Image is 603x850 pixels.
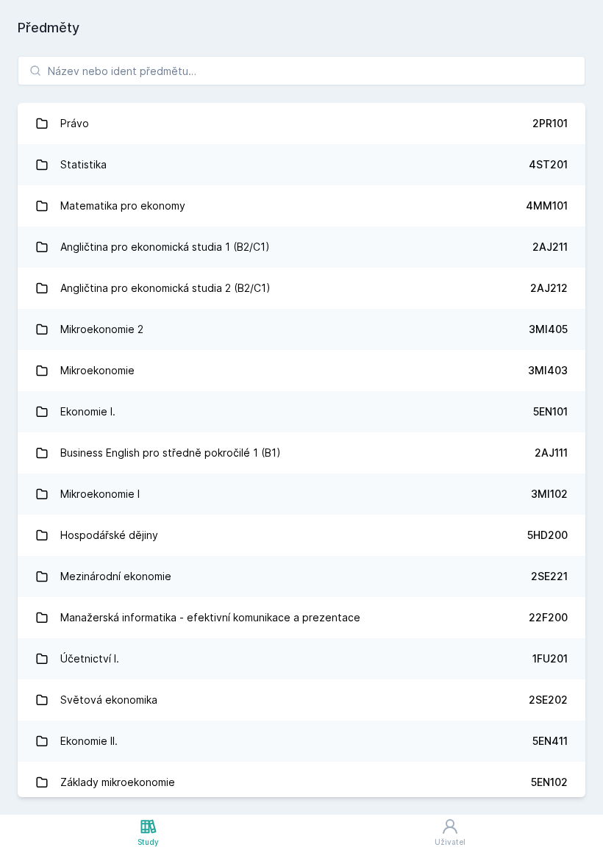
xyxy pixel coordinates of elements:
[60,438,281,468] div: Business English pro středně pokročilé 1 (B1)
[18,597,585,638] a: Manažerská informatika - efektivní komunikace a prezentace 22F200
[60,315,143,344] div: Mikroekonomie 2
[526,199,568,213] div: 4MM101
[532,651,568,666] div: 1FU201
[60,603,360,632] div: Manažerská informatika - efektivní komunikace a prezentace
[18,226,585,268] a: Angličtina pro ekonomická studia 1 (B2/C1) 2AJ211
[60,191,185,221] div: Matematika pro ekonomy
[532,240,568,254] div: 2AJ211
[60,768,175,797] div: Základy mikroekonomie
[60,644,119,674] div: Účetnictví I.
[18,432,585,474] a: Business English pro středně pokročilé 1 (B1) 2AJ111
[60,356,135,385] div: Mikroekonomie
[60,397,115,426] div: Ekonomie I.
[533,404,568,419] div: 5EN101
[60,109,89,138] div: Právo
[18,556,585,597] a: Mezinárodní ekonomie 2SE221
[18,18,585,38] h1: Předměty
[18,268,585,309] a: Angličtina pro ekonomická studia 2 (B2/C1) 2AJ212
[18,762,585,803] a: Základy mikroekonomie 5EN102
[18,144,585,185] a: Statistika 4ST201
[529,693,568,707] div: 2SE202
[18,515,585,556] a: Hospodářské dějiny 5HD200
[18,103,585,144] a: Právo 2PR101
[60,562,171,591] div: Mezinárodní ekonomie
[529,610,568,625] div: 22F200
[18,56,585,85] input: Název nebo ident předmětu…
[532,734,568,749] div: 5EN411
[529,322,568,337] div: 3MI405
[60,521,158,550] div: Hospodářské dějiny
[60,726,118,756] div: Ekonomie II.
[60,274,271,303] div: Angličtina pro ekonomická studia 2 (B2/C1)
[18,638,585,679] a: Účetnictví I. 1FU201
[18,185,585,226] a: Matematika pro ekonomy 4MM101
[528,363,568,378] div: 3MI403
[60,150,107,179] div: Statistika
[535,446,568,460] div: 2AJ111
[138,837,159,848] div: Study
[18,309,585,350] a: Mikroekonomie 2 3MI405
[18,721,585,762] a: Ekonomie II. 5EN411
[531,775,568,790] div: 5EN102
[530,281,568,296] div: 2AJ212
[60,479,140,509] div: Mikroekonomie I
[532,116,568,131] div: 2PR101
[60,232,270,262] div: Angličtina pro ekonomická studia 1 (B2/C1)
[18,679,585,721] a: Světová ekonomika 2SE202
[60,685,157,715] div: Světová ekonomika
[529,157,568,172] div: 4ST201
[18,350,585,391] a: Mikroekonomie 3MI403
[527,528,568,543] div: 5HD200
[18,474,585,515] a: Mikroekonomie I 3MI102
[435,837,465,848] div: Uživatel
[531,487,568,501] div: 3MI102
[531,569,568,584] div: 2SE221
[18,391,585,432] a: Ekonomie I. 5EN101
